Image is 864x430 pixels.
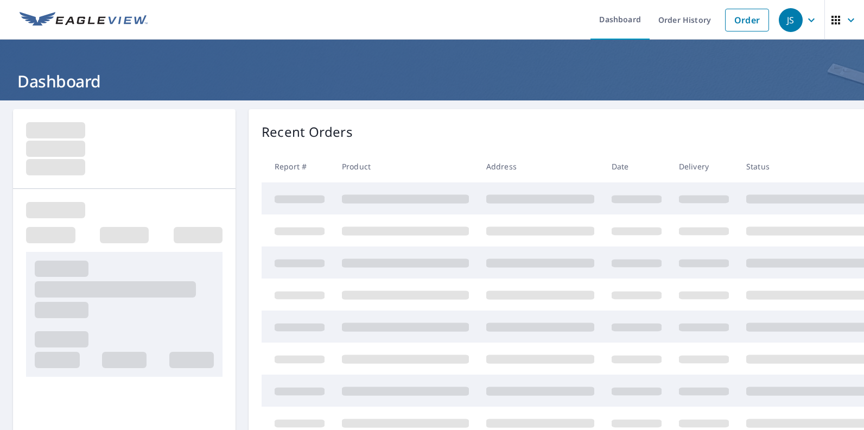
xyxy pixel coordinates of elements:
th: Delivery [670,150,738,182]
th: Address [478,150,603,182]
div: JS [779,8,803,32]
th: Product [333,150,478,182]
h1: Dashboard [13,70,851,92]
p: Recent Orders [262,122,353,142]
th: Date [603,150,670,182]
img: EV Logo [20,12,148,28]
a: Order [725,9,769,31]
th: Report # [262,150,333,182]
